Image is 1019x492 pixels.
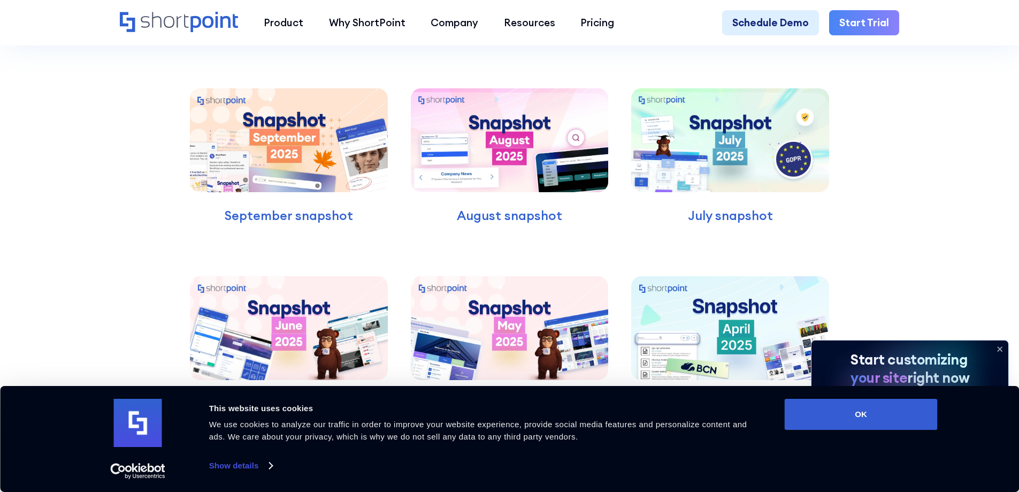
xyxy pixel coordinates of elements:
[418,10,491,36] a: Company
[431,15,478,31] div: Company
[114,399,162,447] img: logo
[190,206,388,225] p: September snapshot
[785,399,938,430] button: OK
[580,15,614,31] div: Pricing
[829,10,899,36] a: Start Trial
[91,463,185,479] a: Usercentrics Cookiebot - opens in a new window
[404,256,615,413] a: May snapshot
[404,68,615,225] a: August snapshot
[568,10,627,36] a: Pricing
[209,420,747,441] span: We use cookies to analyze our traffic in order to improve your website experience, provide social...
[251,10,316,36] a: Product
[316,10,418,36] a: Why ShortPoint
[183,68,394,225] a: September snapshot
[209,402,761,415] div: This website uses cookies
[209,458,272,474] a: Show details
[264,15,303,31] div: Product
[411,206,609,225] p: August snapshot
[625,256,836,413] a: April snapshot
[631,206,829,225] p: July snapshot
[625,68,836,225] a: July snapshot
[504,15,555,31] div: Resources
[120,12,238,34] a: Home
[491,10,568,36] a: Resources
[329,15,405,31] div: Why ShortPoint
[722,10,819,36] a: Schedule Demo
[183,256,394,413] a: June snapshot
